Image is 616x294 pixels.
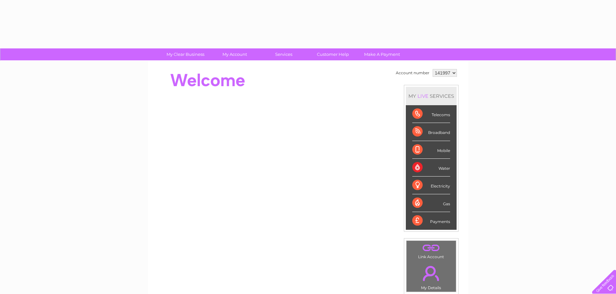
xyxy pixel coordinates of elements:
[412,177,450,194] div: Electricity
[406,260,456,292] td: My Details
[412,212,450,229] div: Payments
[412,194,450,212] div: Gas
[306,48,360,60] a: Customer Help
[208,48,261,60] a: My Account
[355,48,409,60] a: Make A Payment
[408,262,454,285] a: .
[412,105,450,123] div: Telecoms
[257,48,310,60] a: Services
[412,141,450,159] div: Mobile
[408,242,454,254] a: .
[394,67,431,78] td: Account number
[159,48,212,60] a: My Clear Business
[406,87,457,105] div: MY SERVICES
[412,159,450,177] div: Water
[416,93,430,99] div: LIVE
[412,123,450,141] div: Broadband
[406,240,456,261] td: Link Account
